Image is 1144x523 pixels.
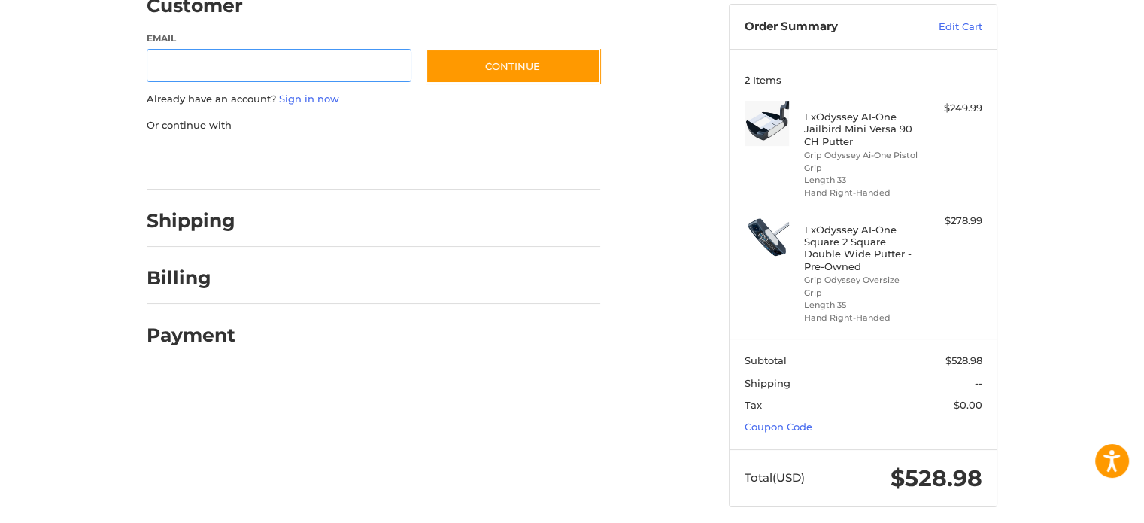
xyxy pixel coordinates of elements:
iframe: Google Customer Reviews [1020,482,1144,523]
span: Total (USD) [745,470,805,485]
h2: Payment [147,324,235,347]
a: Sign in now [279,93,339,105]
iframe: PayPal-paypal [142,147,255,175]
h4: 1 x Odyssey AI-One Square 2 Square Double Wide Putter - Pre-Owned [804,223,919,272]
button: Continue [426,49,600,84]
span: $528.98 [891,464,982,492]
h3: 2 Items [745,74,982,86]
span: $0.00 [954,399,982,411]
span: $528.98 [945,354,982,366]
h3: Order Summary [745,20,906,35]
li: Hand Right-Handed [804,312,919,324]
p: Or continue with [147,118,600,133]
a: Edit Cart [906,20,982,35]
h2: Shipping [147,209,235,233]
p: Already have an account? [147,92,600,107]
h4: 1 x Odyssey AI-One Jailbird Mini Versa 90 CH Putter [804,111,919,147]
div: $249.99 [923,101,982,116]
li: Grip Odyssey Ai-One Pistol Grip [804,149,919,174]
li: Length 35 [804,299,919,312]
li: Grip Odyssey Oversize Grip [804,274,919,299]
span: -- [975,377,982,389]
h2: Billing [147,266,235,290]
iframe: PayPal-venmo [397,147,510,175]
label: Email [147,32,411,45]
span: Shipping [745,377,790,389]
div: $278.99 [923,214,982,229]
a: Coupon Code [745,421,812,433]
iframe: PayPal-paylater [269,147,382,175]
li: Hand Right-Handed [804,187,919,199]
span: Subtotal [745,354,787,366]
span: Tax [745,399,762,411]
li: Length 33 [804,174,919,187]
